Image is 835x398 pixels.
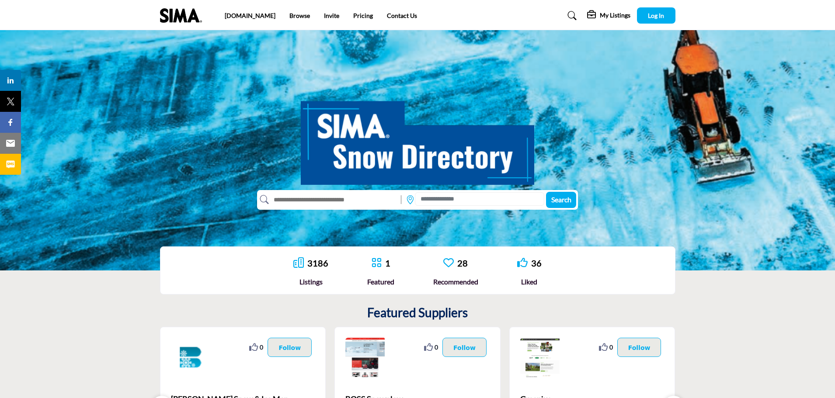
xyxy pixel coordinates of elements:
a: Pricing [353,12,373,19]
h5: My Listings [600,11,630,19]
img: Rectangle%203585.svg [399,193,404,206]
button: Search [546,192,576,208]
a: Go to Recommended [443,257,454,269]
img: Brancato Snow & Ice Management [171,338,210,377]
div: Recommended [433,277,478,287]
a: [DOMAIN_NAME] [225,12,275,19]
p: Follow [628,343,651,352]
a: 28 [457,258,468,268]
a: Invite [324,12,339,19]
div: Featured [367,277,394,287]
span: 0 [260,343,263,352]
a: Search [559,9,582,23]
a: Browse [289,12,310,19]
i: Go to Liked [517,257,528,268]
a: Go to Featured [371,257,382,269]
img: SIMA Snow Directory [301,91,534,185]
span: Log In [648,12,664,19]
div: Liked [517,277,542,287]
h2: Featured Suppliers [367,305,468,320]
p: Follow [453,343,476,352]
span: Search [551,195,571,204]
img: Site Logo [160,8,206,23]
div: My Listings [587,10,630,21]
p: Follow [278,343,301,352]
button: Follow [617,338,661,357]
span: 0 [435,343,438,352]
button: Follow [442,338,487,357]
span: 0 [609,343,613,352]
a: 36 [531,258,542,268]
button: Log In [637,7,675,24]
div: Listings [293,277,328,287]
img: Greenius [520,338,560,377]
a: 1 [385,258,390,268]
a: Contact Us [387,12,417,19]
a: 3186 [307,258,328,268]
button: Follow [268,338,312,357]
img: BOSS Snowplow [345,338,385,377]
